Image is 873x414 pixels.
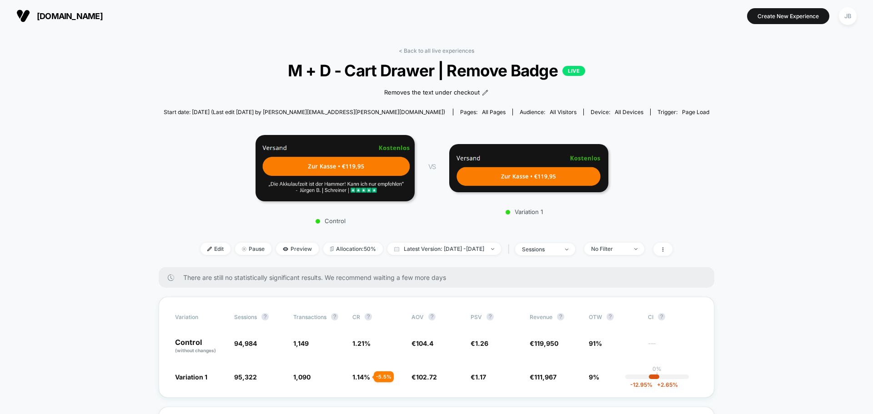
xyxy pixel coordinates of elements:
span: CI [648,313,698,320]
img: end [634,248,637,250]
span: Pause [235,243,271,255]
span: € [411,339,433,347]
span: There are still no statistically significant results. We recommend waiting a few more days [183,274,696,281]
span: M + D - Cart Drawer | Remove Badge [191,61,682,80]
span: + [657,381,661,388]
img: Visually logo [16,9,30,23]
div: Trigger: [657,109,709,115]
div: JB [839,7,857,25]
span: All Visitors [550,109,577,115]
button: ? [658,313,665,320]
span: € [411,373,437,381]
span: | [506,243,515,256]
img: Control main [256,135,415,202]
button: ? [487,313,494,320]
span: € [471,339,488,347]
button: ? [557,313,564,320]
span: € [471,373,486,381]
a: < Back to all live experiences [399,47,474,54]
img: rebalance [330,246,334,251]
span: 1.17 [475,373,486,381]
button: ? [607,313,614,320]
div: - 5.5 % [374,371,394,382]
span: Variation [175,313,225,320]
span: 1.26 [475,339,488,347]
span: € [530,373,557,381]
span: 95,322 [234,373,257,381]
span: --- [648,341,698,354]
span: Edit [201,243,231,255]
span: 91% [589,339,602,347]
img: end [491,248,494,250]
span: 1,090 [293,373,311,381]
div: No Filter [591,245,627,252]
span: 1.14 % [352,373,370,381]
span: Removes the text under checkout [384,88,480,97]
img: edit [207,247,212,251]
p: 0% [652,365,662,372]
span: Latest Version: [DATE] - [DATE] [387,243,501,255]
img: end [565,249,568,250]
span: Transactions [293,314,326,320]
span: AOV [411,314,424,320]
span: -12.95 % [630,381,652,388]
span: Revenue [530,314,552,320]
div: Pages: [460,109,506,115]
img: Variation 1 main [449,144,608,192]
span: 104.4 [416,339,433,347]
div: Audience: [520,109,577,115]
span: Preview [276,243,319,255]
button: JB [836,7,859,25]
span: 9% [589,373,599,381]
span: all devices [615,109,643,115]
button: ? [331,313,338,320]
span: [DOMAIN_NAME] [37,11,103,21]
button: Create New Experience [747,8,829,24]
span: Sessions [234,314,257,320]
span: all pages [482,109,506,115]
span: € [530,339,558,347]
div: sessions [522,246,558,253]
p: Control [251,217,410,224]
span: 1.21 % [352,339,371,347]
span: 119,950 [534,339,558,347]
button: ? [261,313,269,320]
span: 1,149 [293,339,309,347]
span: 2.65 % [652,381,678,388]
span: (without changes) [175,348,216,353]
span: 94,984 [234,339,257,347]
span: 102.72 [416,373,437,381]
span: 111,967 [534,373,557,381]
button: [DOMAIN_NAME] [14,9,105,23]
img: calendar [394,247,399,251]
span: Device: [583,109,650,115]
span: Variation 1 [175,373,207,381]
button: ? [428,313,436,320]
p: Variation 1 [445,208,604,215]
p: | [656,372,658,379]
span: OTW [589,313,639,320]
p: LIVE [562,66,585,76]
img: end [242,247,246,251]
span: VS [428,163,436,170]
span: Page Load [682,109,709,115]
p: Control [175,339,225,354]
span: CR [352,314,360,320]
button: ? [365,313,372,320]
span: PSV [471,314,482,320]
span: Allocation: 50% [323,243,383,255]
span: Start date: [DATE] (Last edit [DATE] by [PERSON_NAME][EMAIL_ADDRESS][PERSON_NAME][DOMAIN_NAME]) [164,109,445,115]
